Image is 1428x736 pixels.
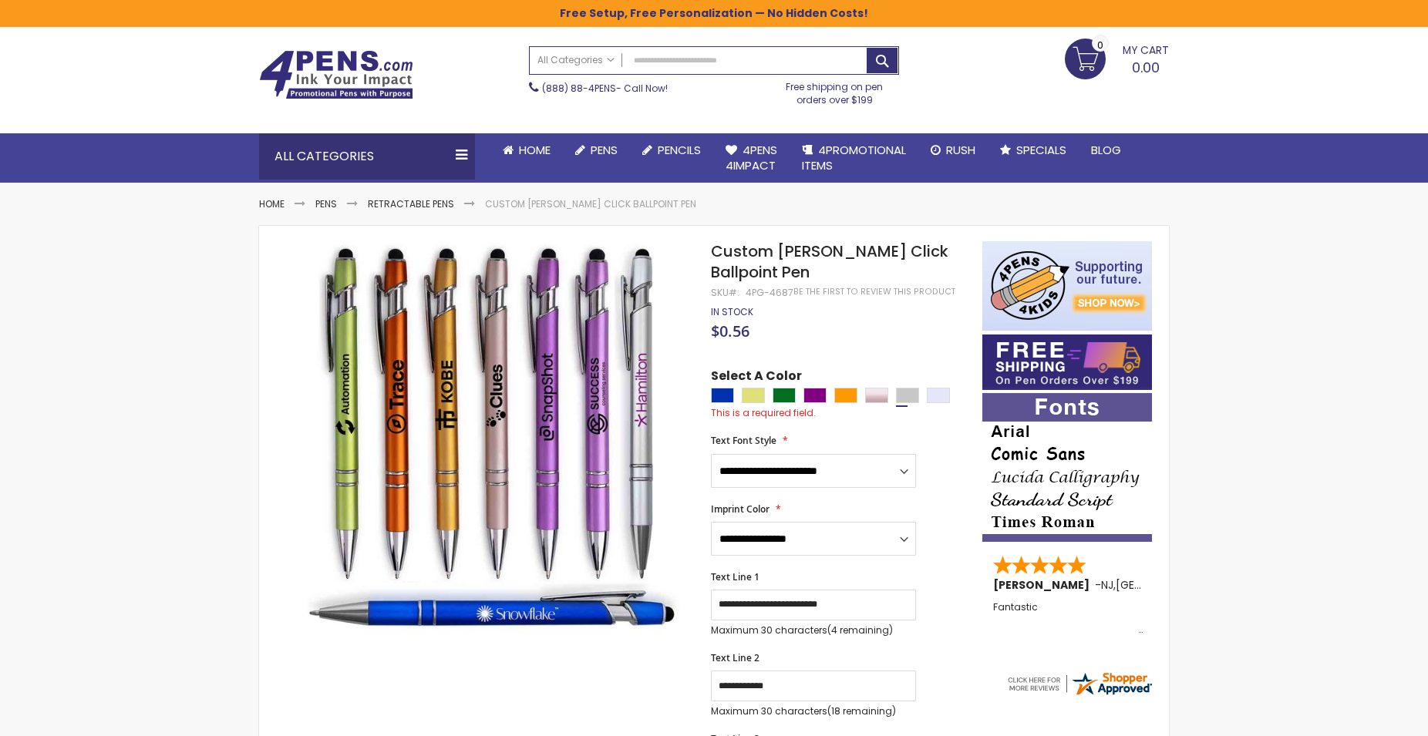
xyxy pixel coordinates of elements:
span: [GEOGRAPHIC_DATA] [1116,577,1229,593]
span: Home [519,142,551,158]
img: Custom Alex II Click Ballpoint Pen [290,240,690,640]
img: font-personalization-examples [982,393,1152,542]
span: (18 remaining) [827,704,896,718]
span: 4PROMOTIONAL ITEMS [802,142,906,173]
img: 4pens 4 kids [982,241,1152,331]
div: Lavender [927,388,950,403]
span: [PERSON_NAME] [993,577,1095,593]
span: NJ [1101,577,1113,593]
span: 0 [1097,38,1103,52]
div: All Categories [259,133,475,180]
a: Home [490,133,563,167]
div: 4PG-4687 [746,287,793,299]
span: Custom [PERSON_NAME] Click Ballpoint Pen [711,240,948,283]
span: - Call Now! [542,82,668,95]
div: Rose Gold [865,388,888,403]
span: Pens [591,142,618,158]
div: This is a required field. [711,407,967,419]
a: All Categories [530,47,622,72]
a: (888) 88-4PENS [542,82,616,95]
div: Green [773,388,796,403]
span: Blog [1091,142,1121,158]
a: Home [259,197,285,210]
a: 0.00 0 [1065,39,1169,77]
div: Silver [896,388,919,403]
a: Blog [1079,133,1133,167]
a: Pens [315,197,337,210]
div: Availability [711,306,753,318]
div: Blue [711,388,734,403]
span: - , [1095,577,1229,593]
a: 4pens.com certificate URL [1005,687,1154,701]
a: Retractable Pens [368,197,454,210]
a: Pencils [630,133,713,167]
a: Rush [918,133,988,167]
div: Purple [803,388,827,403]
span: All Categories [537,54,615,66]
img: Free shipping on orders over $199 [982,334,1152,390]
span: Text Font Style [711,434,776,447]
a: Pens [563,133,630,167]
span: 4Pens 4impact [726,142,777,173]
span: 0.00 [1132,58,1160,77]
p: Maximum 30 characters [711,624,916,637]
span: Rush [946,142,975,158]
li: Custom [PERSON_NAME] Click Ballpoint Pen [485,198,696,210]
a: Specials [988,133,1079,167]
div: Fantastic [993,602,1143,635]
div: Orange [834,388,857,403]
span: Pencils [658,142,701,158]
div: Gold [742,388,765,403]
span: Text Line 1 [711,570,759,583]
span: $0.56 [711,321,749,341]
a: 4PROMOTIONALITEMS [790,133,918,183]
span: Text Line 2 [711,651,759,664]
span: Specials [1016,142,1066,158]
strong: SKU [711,286,739,299]
span: Select A Color [711,368,802,388]
span: Imprint Color [711,502,770,516]
span: (4 remaining) [827,623,893,637]
div: Free shipping on pen orders over $199 [770,75,900,106]
a: Be the first to review this product [793,286,955,297]
a: 4Pens4impact [713,133,790,183]
p: Maximum 30 characters [711,705,916,718]
span: In stock [711,305,753,318]
img: 4pens.com widget logo [1005,670,1154,697]
img: 4Pens Custom Pens and Promotional Products [259,50,413,99]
